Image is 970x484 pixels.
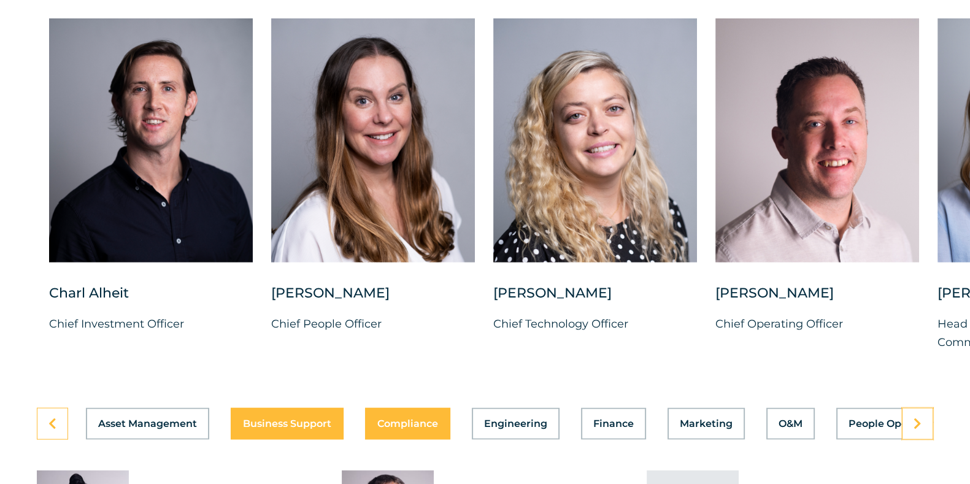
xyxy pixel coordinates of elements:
[98,419,197,429] span: Asset Management
[493,284,697,315] div: [PERSON_NAME]
[493,315,697,333] p: Chief Technology Officer
[49,315,253,333] p: Chief Investment Officer
[680,419,733,429] span: Marketing
[715,315,919,333] p: Chief Operating Officer
[377,419,438,429] span: Compliance
[49,284,253,315] div: Charl Alheit
[484,419,547,429] span: Engineering
[243,419,331,429] span: Business Support
[715,284,919,315] div: [PERSON_NAME]
[849,419,942,429] span: People Operations
[271,284,475,315] div: [PERSON_NAME]
[593,419,634,429] span: Finance
[271,315,475,333] p: Chief People Officer
[779,419,803,429] span: O&M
